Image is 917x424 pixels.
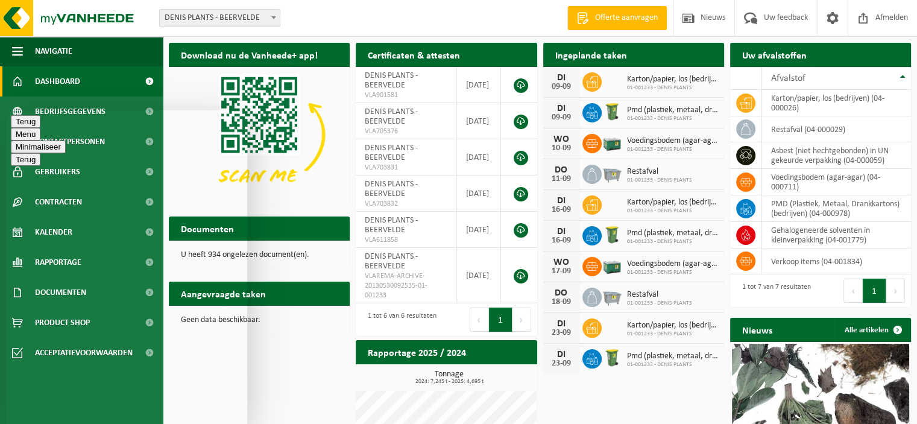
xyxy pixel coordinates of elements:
[549,288,573,298] div: DO
[159,9,280,27] span: DENIS PLANTS - BEERVELDE
[512,308,531,332] button: Next
[549,165,573,175] div: DO
[447,364,536,388] a: Bekijk rapportage
[365,199,447,209] span: VLA703832
[365,144,418,162] span: DENIS PLANTS - BEERVELDE
[762,195,911,222] td: PMD (Plastiek, Metaal, Drankkartons) (bedrijven) (04-000978)
[730,43,819,66] h2: Uw afvalstoffen
[627,238,718,245] span: 01-001233 - DENIS PLANTS
[365,127,447,136] span: VLA705376
[549,227,573,236] div: DI
[457,212,502,248] td: [DATE]
[6,110,247,424] iframe: chat widget
[843,279,863,303] button: Previous
[592,12,661,24] span: Offerte aanvragen
[35,36,72,66] span: Navigatie
[627,177,692,184] span: 01-001233 - DENIS PLANTS
[365,71,418,90] span: DENIS PLANTS - BEERVELDE
[549,144,573,153] div: 10-09
[627,269,718,276] span: 01-001233 - DENIS PLANTS
[169,43,330,66] h2: Download nu de Vanheede+ app!
[549,236,573,245] div: 16-09
[362,306,436,333] div: 1 tot 6 van 6 resultaten
[602,163,622,183] img: WB-2500-GAL-GY-01
[470,308,489,332] button: Previous
[627,136,718,146] span: Voedingsbodem (agar-agar)
[627,229,718,238] span: Pmd (plastiek, metaal, drankkartons) (bedrijven)
[362,379,537,385] span: 2024: 7,245 t - 2025: 4,695 t
[762,222,911,248] td: gehalogeneerde solventen in kleinverpakking (04-001779)
[365,235,447,245] span: VLA611858
[736,277,811,304] div: 1 tot 7 van 7 resultaten
[365,271,447,300] span: VLAREMA-ARCHIVE-20130530092535-01-001233
[35,97,106,127] span: Bedrijfsgegevens
[762,169,911,195] td: voedingsbodem (agar-agar) (04-000711)
[762,90,911,116] td: karton/papier, los (bedrijven) (04-000026)
[489,308,512,332] button: 1
[549,206,573,214] div: 16-09
[549,83,573,91] div: 09-09
[457,139,502,176] td: [DATE]
[549,319,573,329] div: DI
[549,350,573,359] div: DI
[835,318,910,342] a: Alle artikelen
[627,259,718,269] span: Voedingsbodem (agar-agar)
[771,74,805,83] span: Afvalstof
[602,347,622,368] img: WB-0240-HPE-GN-50
[356,43,472,66] h2: Certificaten & attesten
[549,258,573,267] div: WO
[863,279,886,303] button: 1
[627,290,692,300] span: Restafval
[627,84,718,92] span: 01-001233 - DENIS PLANTS
[181,316,338,324] p: Geen data beschikbaar.
[627,75,718,84] span: Karton/papier, los (bedrijven)
[549,359,573,368] div: 23-09
[160,10,280,27] span: DENIS PLANTS - BEERVELDE
[457,67,502,103] td: [DATE]
[549,329,573,337] div: 23-09
[362,370,537,385] h3: Tonnage
[549,267,573,276] div: 17-09
[543,43,639,66] h2: Ingeplande taken
[602,132,622,153] img: PB-LB-0680-HPE-GN-01
[169,67,350,203] img: Download de VHEPlus App
[365,252,418,271] span: DENIS PLANTS - BEERVELDE
[627,198,718,207] span: Karton/papier, los (bedrijven)
[549,298,573,306] div: 18-09
[627,115,718,122] span: 01-001233 - DENIS PLANTS
[627,106,718,115] span: Pmd (plastiek, metaal, drankkartons) (bedrijven)
[627,146,718,153] span: 01-001233 - DENIS PLANTS
[365,163,447,172] span: VLA703831
[457,176,502,212] td: [DATE]
[627,167,692,177] span: Restafval
[602,255,622,276] img: PB-LB-0680-HPE-GN-01
[762,248,911,274] td: verkoop items (04-001834)
[356,340,478,364] h2: Rapportage 2025 / 2024
[365,107,418,126] span: DENIS PLANTS - BEERVELDE
[181,251,338,259] p: U heeft 934 ongelezen document(en).
[730,318,784,341] h2: Nieuws
[602,224,622,245] img: WB-0240-HPE-GN-50
[549,175,573,183] div: 11-09
[627,300,692,307] span: 01-001233 - DENIS PLANTS
[627,207,718,215] span: 01-001233 - DENIS PLANTS
[365,216,418,235] span: DENIS PLANTS - BEERVELDE
[35,66,80,97] span: Dashboard
[365,90,447,100] span: VLA901581
[567,6,667,30] a: Offerte aanvragen
[549,196,573,206] div: DI
[365,180,418,198] span: DENIS PLANTS - BEERVELDE
[602,286,622,306] img: WB-2500-GAL-GY-01
[457,103,502,139] td: [DATE]
[762,142,911,169] td: asbest (niet hechtgebonden) in UN gekeurde verpakking (04-000059)
[549,104,573,113] div: DI
[627,321,718,331] span: Karton/papier, los (bedrijven)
